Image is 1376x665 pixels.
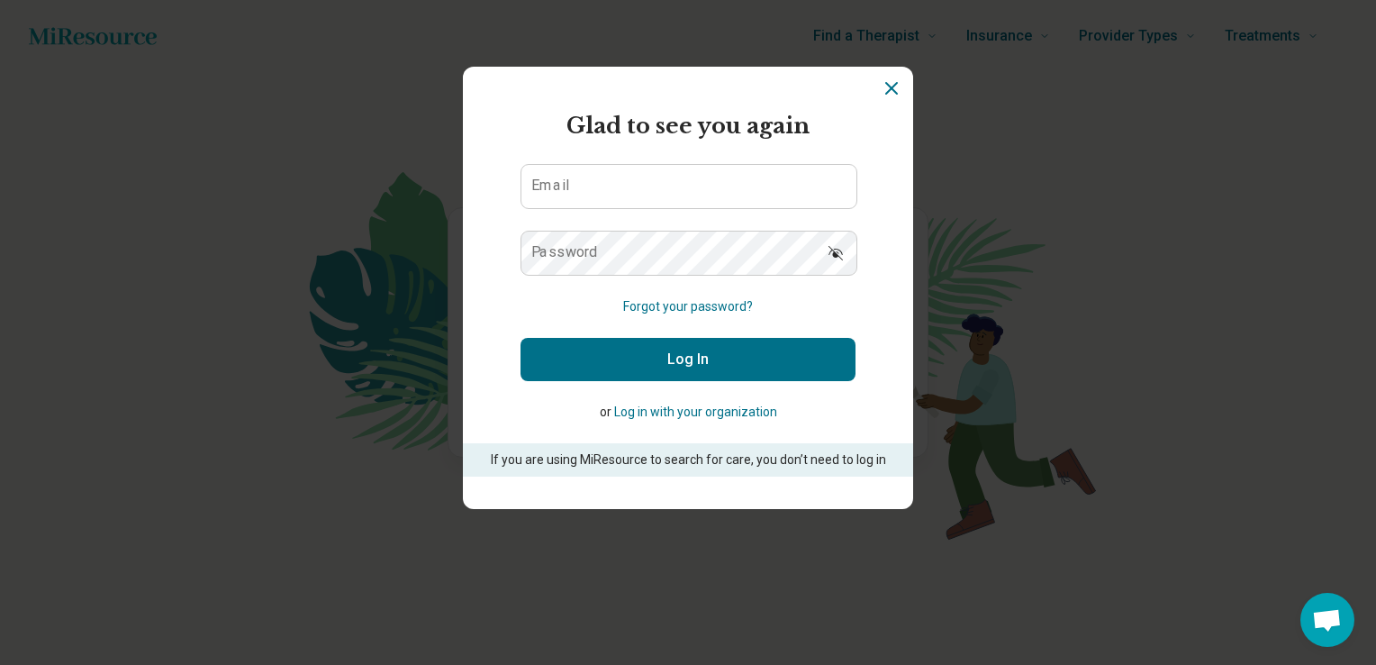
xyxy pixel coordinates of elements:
p: If you are using MiResource to search for care, you don’t need to log in [488,451,888,469]
button: Forgot your password? [623,297,753,316]
button: Show password [816,231,855,274]
label: Password [531,245,598,260]
h2: Glad to see you again [521,110,855,142]
p: or [521,403,855,422]
button: Log In [521,338,855,381]
button: Dismiss [881,77,902,99]
section: Login Dialog [463,67,913,509]
button: Log in with your organization [614,403,777,422]
label: Email [531,178,569,193]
